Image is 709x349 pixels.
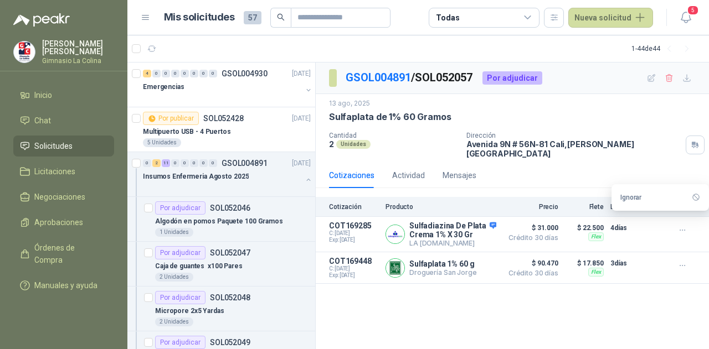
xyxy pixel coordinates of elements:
[565,203,604,211] p: Flete
[127,197,315,242] a: Por adjudicarSOL052046Algodón en pomos Paquete 100 Gramos1 Unidades
[329,237,379,243] span: Exp: [DATE]
[565,221,604,235] p: $ 22.500
[155,261,243,272] p: Caja de guantes x100 Pares
[34,242,104,266] span: Órdenes de Compra
[503,270,558,277] span: Crédito 30 días
[210,294,250,301] p: SOL052048
[210,249,250,257] p: SOL052047
[155,306,224,316] p: Micropore 2x5 Yardas
[13,161,114,182] a: Licitaciones
[203,114,244,122] p: SOL052428
[329,203,379,211] p: Cotización
[42,58,114,64] p: Gimnasio La Colina
[127,107,315,152] a: Por publicarSOL052428[DATE] Multipuerto USB - 4 Puertos5 Unidades
[610,257,638,270] p: 3 días
[34,165,75,178] span: Licitaciones
[329,230,379,237] span: C: [DATE]
[13,186,114,207] a: Negociaciones
[346,69,474,86] p: / SOL052057
[466,139,681,158] p: Avenida 9N # 56N-81 Cali , [PERSON_NAME][GEOGRAPHIC_DATA]
[222,159,268,167] p: GSOL004891
[503,235,558,241] span: Crédito 30 días
[209,159,217,167] div: 0
[277,13,285,21] span: search
[466,132,681,139] p: Dirección
[329,169,374,181] div: Cotizaciones
[171,70,179,77] div: 0
[409,239,496,247] p: LA [DOMAIN_NAME]
[616,189,705,206] button: Ignorar
[386,259,404,277] img: Company Logo
[13,136,114,157] a: Solicitudes
[181,159,189,167] div: 0
[199,70,208,77] div: 0
[503,203,558,211] p: Precio
[143,157,313,192] a: 0 2 11 0 0 0 0 0 GSOL004891[DATE] Insumos Enfermeria Agosto 2025
[34,191,85,203] span: Negociaciones
[588,268,604,277] div: Flex
[34,279,97,291] span: Manuales y ayuda
[34,140,73,152] span: Solicitudes
[329,221,379,230] p: COT169285
[127,287,315,331] a: Por adjudicarSOL052048Micropore 2x5 Yardas2 Unidades
[155,336,205,349] div: Por adjudicar
[155,291,205,304] div: Por adjudicar
[155,216,283,227] p: Algodón en pomos Paquete 100 Gramos
[329,132,458,139] p: Cantidad
[34,89,52,101] span: Inicio
[346,71,411,84] a: GSOL004891
[482,71,542,85] div: Por adjudicar
[13,275,114,296] a: Manuales y ayuda
[155,201,205,215] div: Por adjudicar
[503,221,558,235] span: $ 31.000
[503,257,558,270] span: $ 90.470
[143,127,231,137] p: Multipuerto USB - 4 Puertos
[588,232,604,241] div: Flex
[386,225,404,243] img: Company Logo
[436,12,459,24] div: Todas
[155,246,205,259] div: Por adjudicar
[162,70,170,77] div: 0
[143,67,313,102] a: 4 0 0 0 0 0 0 0 GSOL004930[DATE] Emergencias
[329,265,379,272] span: C: [DATE]
[143,82,184,92] p: Emergencias
[409,259,477,268] p: Sulfaplata 1% 60 g
[171,159,179,167] div: 0
[386,203,496,211] p: Producto
[210,204,250,212] p: SOL052046
[127,242,315,287] a: Por adjudicarSOL052047Caja de guantes x100 Pares2 Unidades
[292,158,311,169] p: [DATE]
[329,272,379,279] span: Exp: [DATE]
[329,111,451,123] p: Sulfaplata de 1% 60 Gramos
[181,70,189,77] div: 0
[631,40,696,58] div: 1 - 44 de 44
[329,139,334,149] p: 2
[14,41,35,62] img: Company Logo
[164,9,235,25] h1: Mis solicitudes
[190,159,198,167] div: 0
[13,212,114,233] a: Aprobaciones
[143,171,249,182] p: Insumos Enfermeria Agosto 2025
[190,70,198,77] div: 0
[143,159,151,167] div: 0
[329,257,379,265] p: COT169448
[409,268,477,277] p: Droguería San Jorge
[143,70,151,77] div: 4
[34,114,51,127] span: Chat
[210,338,250,346] p: SOL052049
[155,273,193,282] div: 2 Unidades
[34,216,83,228] span: Aprobaciones
[13,110,114,131] a: Chat
[152,159,161,167] div: 2
[565,257,604,270] p: $ 17.850
[244,11,261,24] span: 57
[209,70,217,77] div: 0
[42,40,114,55] p: [PERSON_NAME] [PERSON_NAME]
[676,8,696,28] button: 5
[155,228,193,237] div: 1 Unidades
[13,237,114,270] a: Órdenes de Compra
[568,8,653,28] button: Nueva solicitud
[610,203,638,211] p: Entrega
[292,113,311,124] p: [DATE]
[155,317,193,326] div: 2 Unidades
